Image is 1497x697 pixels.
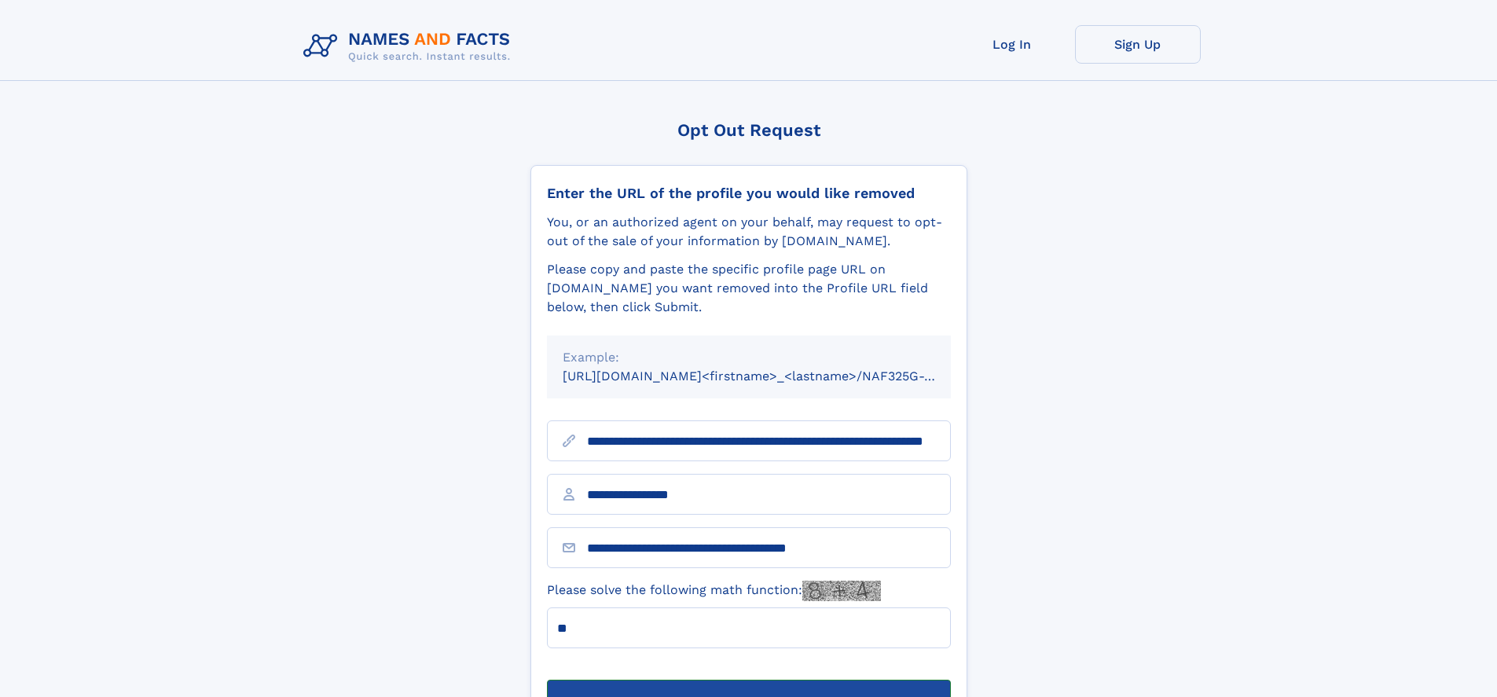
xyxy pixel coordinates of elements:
a: Log In [949,25,1075,64]
div: Opt Out Request [530,120,967,140]
label: Please solve the following math function: [547,581,881,601]
div: Example: [563,348,935,367]
img: Logo Names and Facts [297,25,523,68]
div: Enter the URL of the profile you would like removed [547,185,951,202]
small: [URL][DOMAIN_NAME]<firstname>_<lastname>/NAF325G-xxxxxxxx [563,369,981,383]
div: Please copy and paste the specific profile page URL on [DOMAIN_NAME] you want removed into the Pr... [547,260,951,317]
div: You, or an authorized agent on your behalf, may request to opt-out of the sale of your informatio... [547,213,951,251]
a: Sign Up [1075,25,1201,64]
